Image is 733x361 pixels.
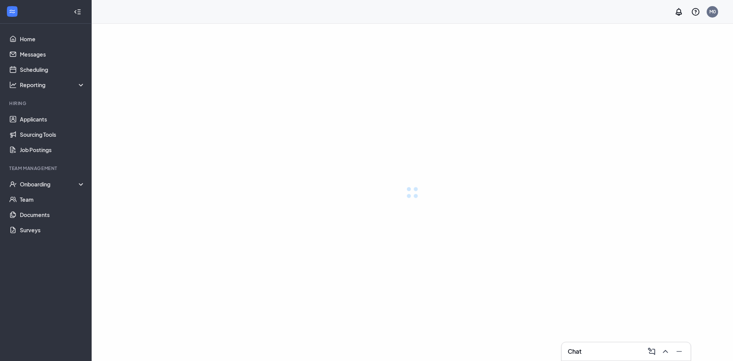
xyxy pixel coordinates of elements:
[659,345,671,358] button: ChevronUp
[9,180,17,188] svg: UserCheck
[20,192,85,207] a: Team
[20,62,85,77] a: Scheduling
[691,7,700,16] svg: QuestionInfo
[20,142,85,157] a: Job Postings
[20,31,85,47] a: Home
[20,180,86,188] div: Onboarding
[661,347,670,356] svg: ChevronUp
[74,8,81,16] svg: Collapse
[9,81,17,89] svg: Analysis
[647,347,656,356] svg: ComposeMessage
[20,222,85,238] a: Surveys
[20,47,85,62] a: Messages
[709,8,716,15] div: M0
[674,7,683,16] svg: Notifications
[672,345,685,358] button: Minimize
[20,127,85,142] a: Sourcing Tools
[8,8,16,15] svg: WorkstreamLogo
[675,347,684,356] svg: Minimize
[9,165,84,172] div: Team Management
[645,345,657,358] button: ComposeMessage
[9,100,84,107] div: Hiring
[20,112,85,127] a: Applicants
[20,207,85,222] a: Documents
[568,347,581,356] h3: Chat
[20,81,86,89] div: Reporting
